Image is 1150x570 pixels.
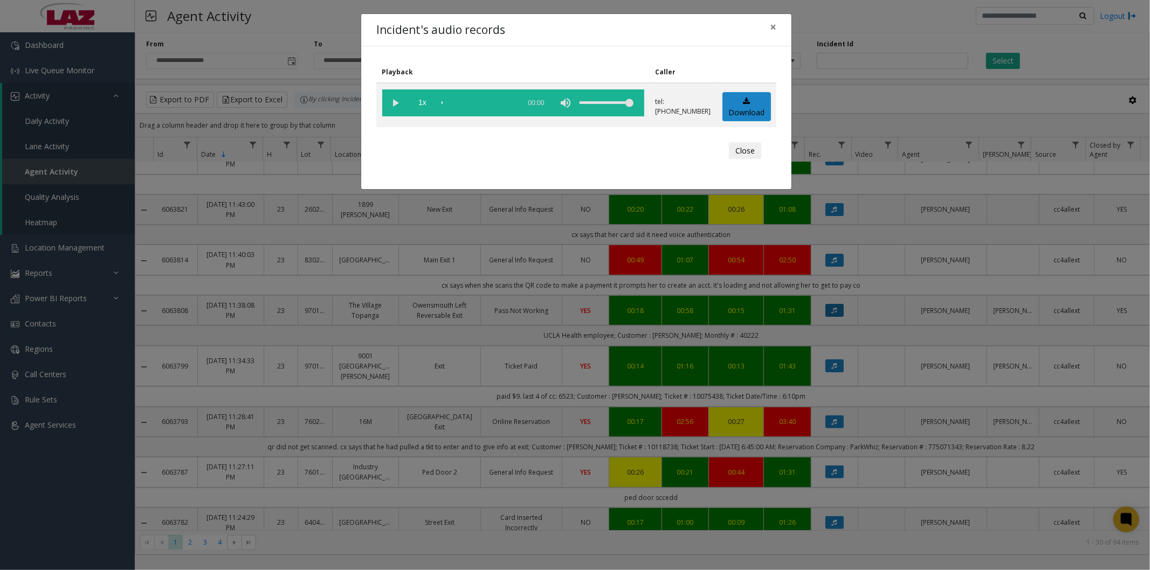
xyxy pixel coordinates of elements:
th: Caller [650,61,717,83]
p: tel:[PHONE_NUMBER] [656,97,711,116]
button: Close [729,142,761,159]
th: Playback [376,61,650,83]
button: Close [762,14,784,40]
span: playback speed button [409,89,436,116]
a: Download [722,92,771,122]
span: × [770,19,776,34]
h4: Incident's audio records [376,22,505,39]
div: volume level [580,89,633,116]
div: scrub bar [442,89,515,116]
